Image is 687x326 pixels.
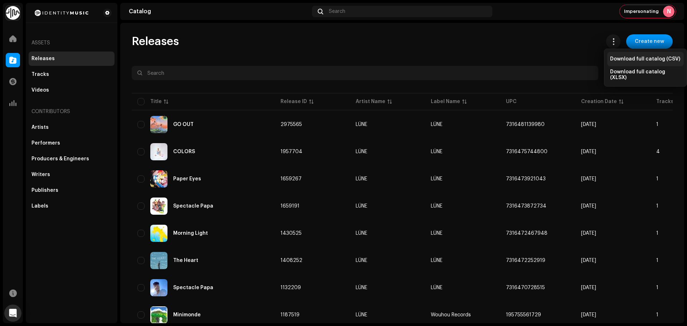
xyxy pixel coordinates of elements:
[29,52,114,66] re-m-nav-item: Releases
[356,122,367,127] div: LÜNE
[31,87,49,93] div: Videos
[4,305,21,322] div: Open Intercom Messenger
[281,98,307,105] div: Release ID
[663,6,674,17] div: N
[581,231,596,236] span: Feb 1, 2023
[610,69,681,81] span: Download full catalog (XLSX)
[173,176,201,181] div: Paper Eyes
[129,9,309,14] div: Catalog
[281,285,301,290] span: 1132209
[431,258,442,263] span: LÜNE
[356,176,367,181] div: LÜNE
[356,149,419,154] span: LÜNE
[356,312,419,317] span: LÜNE
[356,149,367,154] div: LÜNE
[150,170,167,188] img: d91c2f54-256c-44f2-974e-6ef43fd5274e
[431,204,442,209] span: LÜNE
[150,252,167,269] img: 4ae1799e-5a16-4034-9c36-752081a126fe
[31,188,58,193] div: Publishers
[173,258,198,263] div: The Heart
[281,176,302,181] span: 1659267
[329,9,345,14] span: Search
[356,122,419,127] span: LÜNE
[31,9,92,17] img: 2d8271db-5505-4223-b535-acbbe3973654
[29,183,114,198] re-m-nav-item: Publishers
[581,176,596,181] span: May 21, 2023
[150,98,162,105] div: Title
[356,204,367,209] div: LÜNE
[31,56,55,62] div: Releases
[31,156,89,162] div: Producers & Engineers
[31,172,50,177] div: Writers
[29,67,114,82] re-m-nav-item: Tracks
[281,231,302,236] span: 1430525
[281,312,299,317] span: 1187519
[506,204,546,209] span: 7316473872734
[281,122,302,127] span: 2975565
[356,231,367,236] div: LÜNE
[29,34,114,52] re-a-nav-header: Assets
[173,204,213,209] div: Spectacle Papa
[581,285,596,290] span: Jun 23, 2022
[356,285,367,290] div: LÜNE
[431,122,442,127] span: LÜNE
[356,258,419,263] span: LÜNE
[506,176,546,181] span: 7316473921043
[29,152,114,166] re-m-nav-item: Producers & Engineers
[29,103,114,120] re-a-nav-header: Contributors
[281,204,299,209] span: 1659191
[356,204,419,209] span: LÜNE
[31,72,49,77] div: Tracks
[581,258,596,263] span: Jan 19, 2023
[624,9,659,14] span: Impersonating
[506,312,541,317] span: 195755561729
[173,149,195,154] div: COLORS
[506,231,547,236] span: 7316472467948
[356,258,367,263] div: LÜNE
[581,98,617,105] div: Creation Date
[132,66,598,80] input: Search
[356,98,385,105] div: Artist Name
[150,225,167,242] img: e7c8bcc6-e3cd-4299-87cd-691164a077c4
[581,312,596,317] span: Aug 24, 2022
[356,312,367,317] div: LÜNE
[581,149,596,154] span: Sep 26, 2023
[506,258,545,263] span: 7316472252919
[431,149,442,154] span: LÜNE
[29,167,114,182] re-m-nav-item: Writers
[431,231,442,236] span: LÜNE
[173,231,208,236] div: Morning Light
[356,231,419,236] span: LÜNE
[29,199,114,213] re-m-nav-item: Labels
[581,204,596,209] span: May 21, 2023
[150,279,167,296] img: d594caaa-9c8f-4ed3-8f7d-96a23cd29b0e
[29,136,114,150] re-m-nav-item: Performers
[635,34,664,49] span: Create new
[31,140,60,146] div: Performers
[506,285,545,290] span: 7316470728515
[150,306,167,323] img: 8274d915-4885-4d9b-9f63-c1eada919eab
[29,120,114,135] re-m-nav-item: Artists
[132,34,179,49] span: Releases
[29,83,114,97] re-m-nav-item: Videos
[173,312,201,317] div: Minimonde
[6,6,20,20] img: 0f74c21f-6d1c-4dbc-9196-dbddad53419e
[356,176,419,181] span: LÜNE
[31,203,48,209] div: Labels
[506,149,547,154] span: 7316475744800
[431,98,460,105] div: Label Name
[281,258,302,263] span: 1408252
[506,122,545,127] span: 7316481139980
[173,122,194,127] div: GO OUT
[610,56,680,62] span: Download full catalog (CSV)
[31,125,49,130] div: Artists
[150,116,167,133] img: b414e8c7-d18e-4fe7-be81-a580f33891ed
[356,285,419,290] span: LÜNE
[581,122,596,127] span: Aug 12, 2025
[281,149,302,154] span: 1957704
[150,143,167,160] img: b798ed7e-1d7a-4e6b-aa70-b7493cf8dba1
[173,285,213,290] div: Spectacle Papa
[150,198,167,215] img: a9589830-fa74-4ad1-8cc0-1e309413c6c7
